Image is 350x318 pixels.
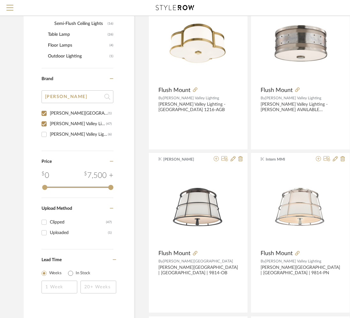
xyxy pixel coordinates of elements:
[158,259,163,263] span: By
[54,18,106,29] span: Semi-Flush Ceiling Lights
[261,265,340,276] div: [PERSON_NAME][GEOGRAPHIC_DATA] | [GEOGRAPHIC_DATA] | 9814-PN
[261,250,293,257] span: Flush Mount
[261,87,293,94] span: Flush Mount
[158,4,238,83] img: Flush Mount
[48,40,108,51] span: Floor Lamps
[158,102,238,113] div: [PERSON_NAME] Valley Lighting - [GEOGRAPHIC_DATA] 1216-AGB
[48,29,106,40] span: Table Lamp
[158,250,190,257] span: Flush Mount
[50,228,108,238] div: Uploaded
[163,96,219,100] span: [PERSON_NAME] Valley Lighting
[42,90,113,103] input: Search Brands
[158,87,190,94] span: Flush Mount
[163,259,233,263] span: [PERSON_NAME][GEOGRAPHIC_DATA]
[108,228,112,238] div: (1)
[106,119,112,129] div: (47)
[265,259,321,263] span: [PERSON_NAME] Valley Lighting
[42,170,49,181] div: 0
[110,40,113,50] span: (4)
[50,119,106,129] div: [PERSON_NAME] Valley Lighting
[80,281,116,293] input: 20+ Weeks
[50,217,106,227] div: Clipped
[42,281,77,293] input: 1 Week
[42,77,53,81] span: Brand
[50,108,108,118] div: [PERSON_NAME][GEOGRAPHIC_DATA]
[42,159,52,164] span: Price
[42,206,72,211] span: Upload Method
[48,51,108,62] span: Outdoor Lighting
[261,102,340,113] div: [PERSON_NAME] Valley Lighting - [PERSON_NAME] AVAILABLE FINISHES -AGED BRASS (AGB), AGED BRASS/OL...
[49,270,62,276] label: Weeks
[106,217,112,227] div: (47)
[108,108,112,118] div: (1)
[261,96,265,100] span: By
[50,129,108,140] div: [PERSON_NAME] Valley Lighting Group
[163,156,203,162] span: [PERSON_NAME]
[42,258,62,262] span: Lead Time
[266,156,306,162] span: Intern MMI
[108,19,113,29] span: (16)
[108,29,113,40] span: (26)
[76,270,90,276] label: In Stock
[108,129,112,140] div: (6)
[261,4,340,83] img: Flush Mount
[84,170,113,181] div: 7,500 +
[261,167,340,246] img: Flush Mount
[265,96,321,100] span: [PERSON_NAME] Valley Lighting
[158,96,163,100] span: By
[158,265,238,276] div: [PERSON_NAME][GEOGRAPHIC_DATA] | [GEOGRAPHIC_DATA] | 9814-OB
[261,259,265,263] span: By
[158,167,238,246] img: Flush Mount
[110,51,113,61] span: (1)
